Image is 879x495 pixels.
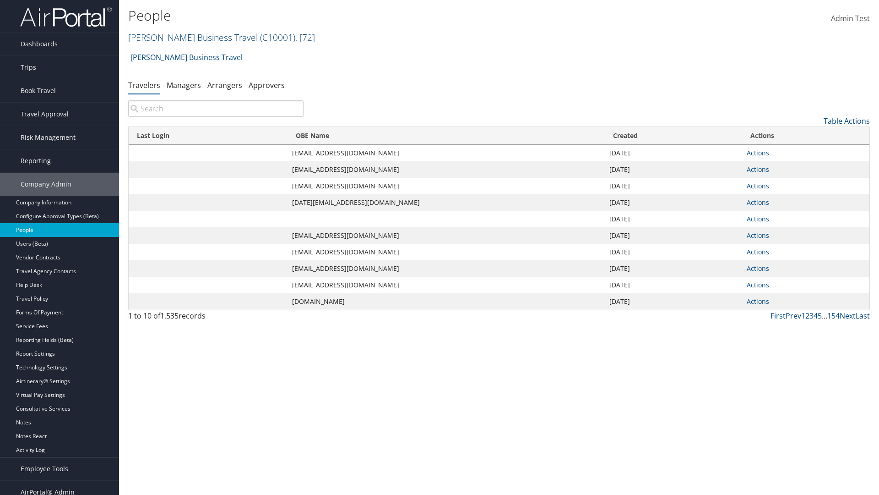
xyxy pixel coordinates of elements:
[160,311,179,321] span: 1,535
[747,231,769,240] a: Actions
[605,194,742,211] td: [DATE]
[128,6,623,25] h1: People
[605,293,742,310] td: [DATE]
[822,311,827,321] span: …
[288,244,605,260] td: [EMAIL_ADDRESS][DOMAIN_NAME]
[747,280,769,289] a: Actions
[605,161,742,178] td: [DATE]
[21,79,56,102] span: Book Travel
[207,80,242,90] a: Arrangers
[770,311,786,321] a: First
[801,311,805,321] a: 1
[747,247,769,256] a: Actions
[288,161,605,178] td: [EMAIL_ADDRESS][DOMAIN_NAME]
[809,311,814,321] a: 3
[288,277,605,293] td: [EMAIL_ADDRESS][DOMAIN_NAME]
[747,198,769,207] a: Actions
[128,100,304,117] input: Search
[605,227,742,244] td: [DATE]
[840,311,856,321] a: Next
[288,227,605,244] td: [EMAIL_ADDRESS][DOMAIN_NAME]
[288,260,605,277] td: [EMAIL_ADDRESS][DOMAIN_NAME]
[827,311,840,321] a: 154
[288,178,605,194] td: [EMAIL_ADDRESS][DOMAIN_NAME]
[747,297,769,306] a: Actions
[288,127,605,145] th: OBE Name: activate to sort column ascending
[288,293,605,310] td: [DOMAIN_NAME]
[605,211,742,227] td: [DATE]
[747,165,769,174] a: Actions
[831,13,870,23] span: Admin Test
[605,244,742,260] td: [DATE]
[128,310,304,326] div: 1 to 10 of records
[605,145,742,161] td: [DATE]
[814,311,818,321] a: 4
[260,31,295,44] span: ( C10001 )
[128,31,315,44] a: [PERSON_NAME] Business Travel
[786,311,801,321] a: Prev
[747,214,769,223] a: Actions
[747,148,769,157] a: Actions
[167,80,201,90] a: Managers
[130,48,243,66] a: [PERSON_NAME] Business Travel
[21,56,36,79] span: Trips
[288,145,605,161] td: [EMAIL_ADDRESS][DOMAIN_NAME]
[805,311,809,321] a: 2
[21,126,76,149] span: Risk Management
[249,80,285,90] a: Approvers
[20,6,112,27] img: airportal-logo.png
[21,103,69,126] span: Travel Approval
[605,277,742,293] td: [DATE]
[824,116,870,126] a: Table Actions
[605,178,742,194] td: [DATE]
[856,311,870,321] a: Last
[818,311,822,321] a: 5
[831,5,870,33] a: Admin Test
[128,80,160,90] a: Travelers
[21,173,71,196] span: Company Admin
[288,194,605,211] td: [DATE][EMAIL_ADDRESS][DOMAIN_NAME]
[21,457,68,480] span: Employee Tools
[21,33,58,55] span: Dashboards
[605,127,742,145] th: Created: activate to sort column ascending
[747,264,769,273] a: Actions
[129,127,288,145] th: Last Login: activate to sort column ascending
[747,181,769,190] a: Actions
[605,260,742,277] td: [DATE]
[295,31,315,44] span: , [ 72 ]
[742,127,869,145] th: Actions
[21,149,51,172] span: Reporting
